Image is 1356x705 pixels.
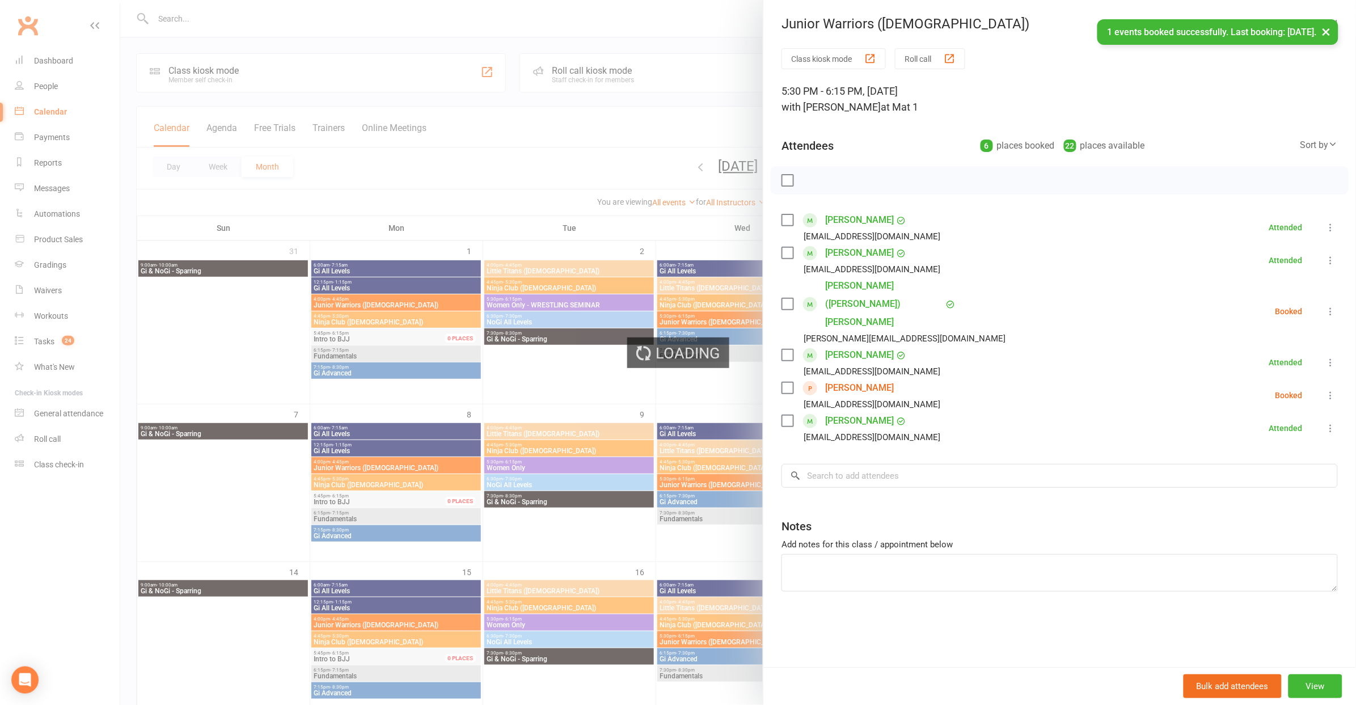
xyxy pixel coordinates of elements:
div: Attended [1269,358,1303,366]
button: Bulk add attendees [1184,674,1282,698]
div: places available [1064,138,1145,154]
a: [PERSON_NAME] [825,379,894,397]
div: Open Intercom Messenger [11,666,39,694]
div: Add notes for this class / appointment below [782,538,1338,551]
input: Search to add attendees [782,464,1338,488]
div: [EMAIL_ADDRESS][DOMAIN_NAME] [804,397,940,412]
div: 1 events booked successfully. Last booking: [DATE]. [1097,19,1338,45]
div: 5:30 PM - 6:15 PM, [DATE] [782,83,1338,115]
a: [PERSON_NAME] [825,346,894,364]
div: [EMAIL_ADDRESS][DOMAIN_NAME] [804,229,940,244]
div: [EMAIL_ADDRESS][DOMAIN_NAME] [804,262,940,277]
span: at Mat 1 [881,101,918,113]
a: [PERSON_NAME] ([PERSON_NAME]) [PERSON_NAME] [825,277,943,331]
a: [PERSON_NAME] [825,244,894,262]
div: Attended [1269,256,1303,264]
div: Booked [1275,391,1303,399]
button: Roll call [895,48,965,69]
div: 6 [981,140,993,152]
button: × [1316,19,1337,44]
div: Sort by [1300,138,1338,153]
div: places booked [981,138,1055,154]
div: Attended [1269,223,1303,231]
button: View [1289,674,1342,698]
div: [EMAIL_ADDRESS][DOMAIN_NAME] [804,430,940,445]
span: with [PERSON_NAME] [782,101,881,113]
div: Booked [1275,307,1303,315]
div: Attendees [782,138,834,154]
div: Junior Warriors ([DEMOGRAPHIC_DATA]) [763,16,1356,32]
div: Attended [1269,424,1303,432]
a: [PERSON_NAME] [825,211,894,229]
a: [PERSON_NAME] [825,412,894,430]
div: 22 [1064,140,1076,152]
div: [EMAIL_ADDRESS][DOMAIN_NAME] [804,364,940,379]
div: [PERSON_NAME][EMAIL_ADDRESS][DOMAIN_NAME] [804,331,1006,346]
button: Class kiosk mode [782,48,886,69]
div: Notes [782,518,812,534]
